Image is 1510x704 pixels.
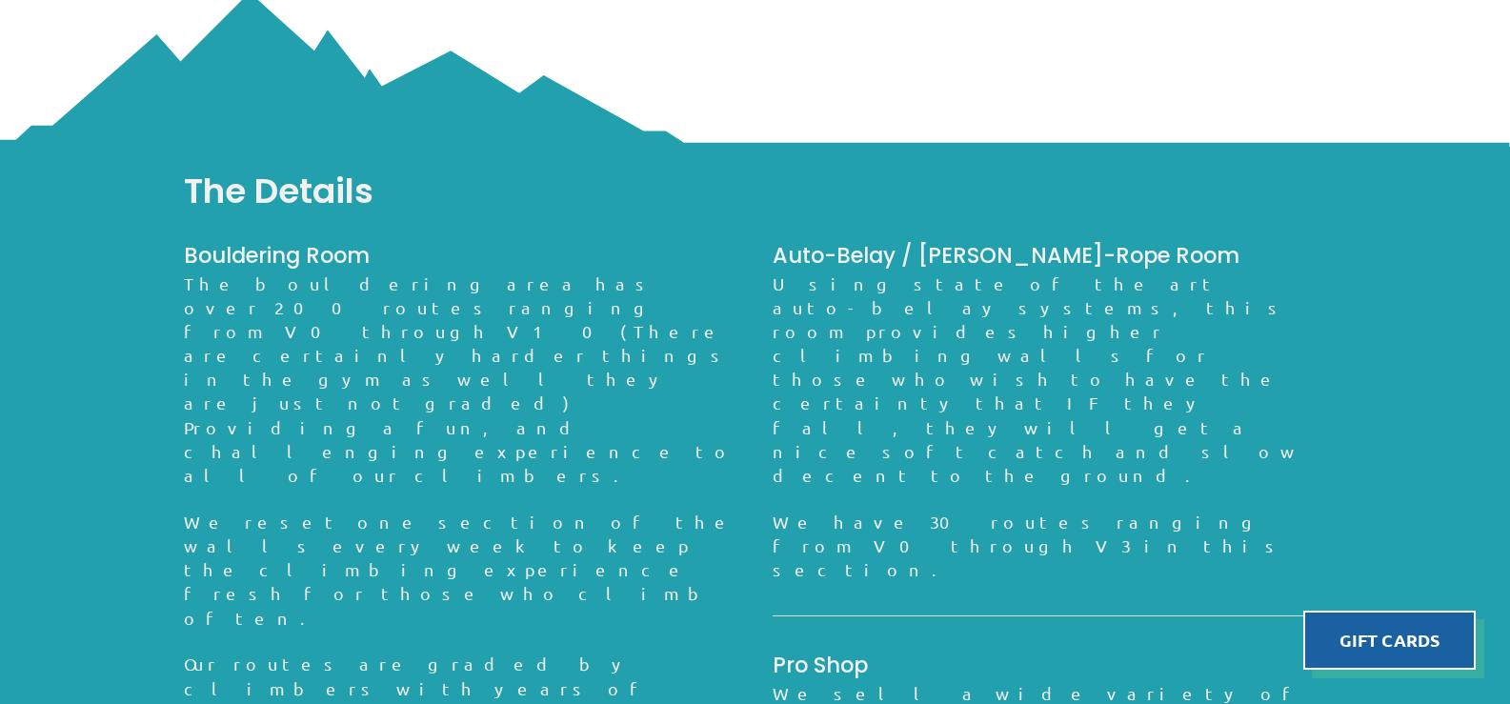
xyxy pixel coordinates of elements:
[773,651,1327,681] h2: Pro Shop
[184,168,1327,215] h2: The Details
[773,241,1327,272] h2: Auto-Belay / [PERSON_NAME]-Rope Room
[184,272,738,488] p: The bouldering area has over 200 routes ranging from V0 through V10(There are certainly harder th...
[184,241,738,272] h3: Bouldering Room
[773,510,1327,582] p: We have 30 routes ranging from V0 through V3 in this section.
[184,510,738,630] p: We reset one section of the walls every week to keep the climbing experience fresh for those who ...
[773,272,1327,488] p: Using state of the art auto-belay systems, this room provides higher climbing walls for those who...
